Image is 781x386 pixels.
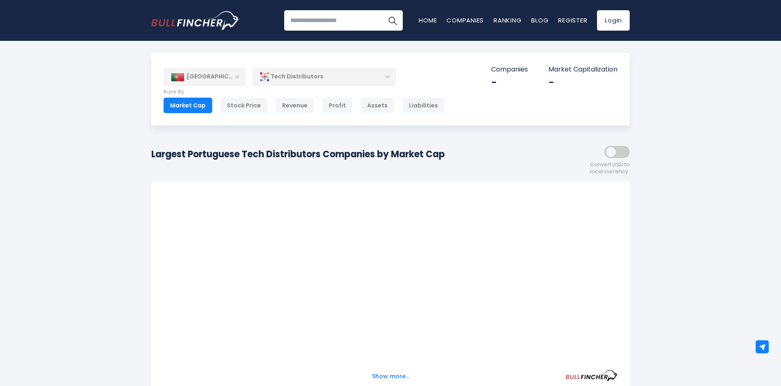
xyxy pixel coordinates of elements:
[253,67,396,86] div: Tech Distributors
[494,16,521,25] a: Ranking
[151,11,240,30] img: Bullfincher logo
[276,98,314,113] div: Revenue
[151,11,239,30] a: Go to homepage
[220,98,267,113] div: Stock Price
[491,65,528,74] p: Companies
[164,98,212,113] div: Market Cap
[548,65,617,74] p: Market Capitalization
[447,16,484,25] a: Companies
[590,161,630,175] span: Convert USD to local currency
[361,98,394,113] div: Assets
[548,76,617,89] div: -
[164,68,245,86] div: [GEOGRAPHIC_DATA]
[558,16,587,25] a: Register
[322,98,352,113] div: Profit
[597,10,630,31] a: Login
[402,98,444,113] div: Liabilities
[367,370,414,383] button: Show more...
[151,147,445,161] h1: Largest Portuguese Tech Distributors Companies by Market Cap
[531,16,548,25] a: Blog
[382,10,403,31] button: Search
[419,16,437,25] a: Home
[164,89,444,96] p: Rank By
[491,76,528,89] div: -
